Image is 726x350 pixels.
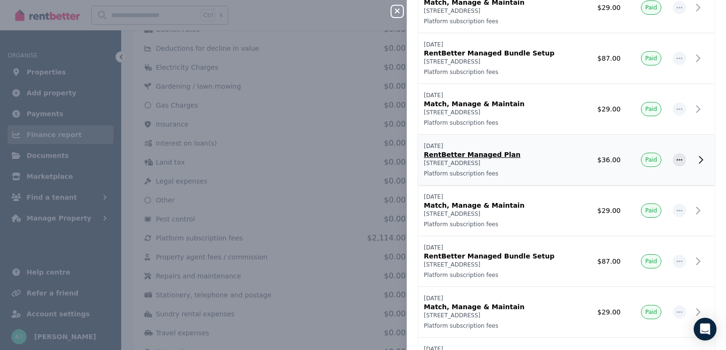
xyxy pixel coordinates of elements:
p: Platform subscription fees [424,170,574,177]
p: [STREET_ADDRESS] [424,261,574,268]
p: [STREET_ADDRESS] [424,58,574,65]
span: Paid [645,156,657,164]
span: Paid [645,258,657,265]
p: Match, Manage & Maintain [424,302,574,312]
td: $87.00 [580,33,627,84]
p: [DATE] [424,193,574,201]
div: Open Intercom Messenger [694,318,716,341]
p: Platform subscription fees [424,119,574,127]
p: [STREET_ADDRESS] [424,312,574,319]
p: [STREET_ADDRESS] [424,109,574,116]
p: [DATE] [424,295,574,302]
p: Platform subscription fees [424,271,574,279]
p: Match, Manage & Maintain [424,201,574,210]
p: [DATE] [424,244,574,251]
td: $29.00 [580,84,627,135]
p: Platform subscription fees [424,322,574,330]
p: RentBetter Managed Bundle Setup [424,251,574,261]
p: [DATE] [424,92,574,99]
td: $29.00 [580,185,627,236]
p: Platform subscription fees [424,68,574,76]
p: [STREET_ADDRESS] [424,159,574,167]
p: [STREET_ADDRESS] [424,210,574,218]
p: Platform subscription fees [424,18,574,25]
td: $87.00 [580,236,627,287]
td: $29.00 [580,287,627,338]
span: Paid [645,308,657,316]
span: Paid [645,207,657,214]
p: RentBetter Managed Bundle Setup [424,48,574,58]
p: RentBetter Managed Plan [424,150,574,159]
span: Paid [645,4,657,11]
span: Paid [645,55,657,62]
p: [DATE] [424,41,574,48]
td: $36.00 [580,135,627,185]
p: Match, Manage & Maintain [424,99,574,109]
p: Platform subscription fees [424,221,574,228]
p: [STREET_ADDRESS] [424,7,574,15]
span: Paid [645,105,657,113]
p: [DATE] [424,142,574,150]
